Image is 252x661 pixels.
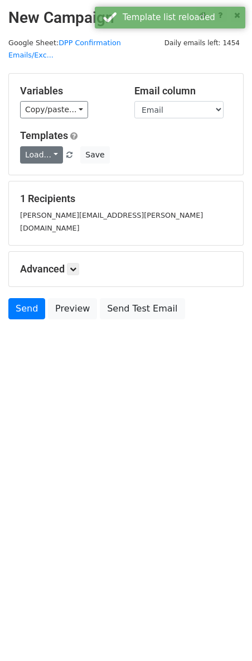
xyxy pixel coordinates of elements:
[8,39,121,60] a: DPP Confirmation Emails/Exc...
[196,607,252,661] iframe: Chat Widget
[123,11,241,24] div: Template list reloaded
[20,85,118,97] h5: Variables
[20,211,203,232] small: [PERSON_NAME][EMAIL_ADDRESS][PERSON_NAME][DOMAIN_NAME]
[20,193,232,205] h5: 1 Recipients
[161,39,244,47] a: Daily emails left: 1454
[134,85,232,97] h5: Email column
[80,146,109,164] button: Save
[8,39,121,60] small: Google Sheet:
[8,298,45,319] a: Send
[48,298,97,319] a: Preview
[20,101,88,118] a: Copy/paste...
[20,263,232,275] h5: Advanced
[20,146,63,164] a: Load...
[100,298,185,319] a: Send Test Email
[20,130,68,141] a: Templates
[8,8,244,27] h2: New Campaign
[161,37,244,49] span: Daily emails left: 1454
